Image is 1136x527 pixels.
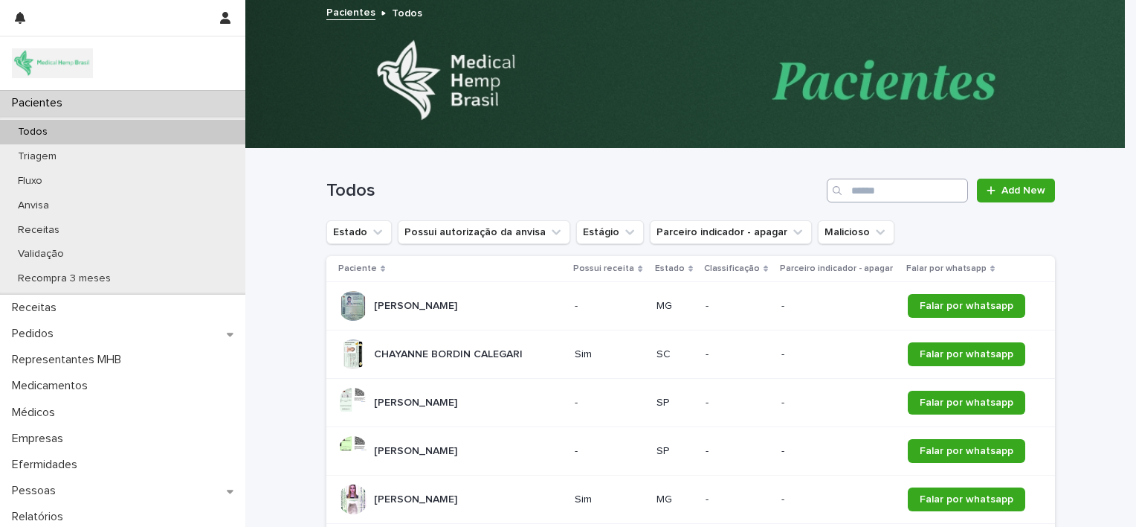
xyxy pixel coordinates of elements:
tr: CHAYANNE BORDIN CALEGARICHAYANNE BORDIN CALEGARI SimSC--Falar por whatsapp [326,330,1055,379]
button: Malicioso [818,220,894,244]
p: Todos [6,126,59,138]
span: Falar por whatsapp [920,349,1013,360]
p: [PERSON_NAME] [374,442,460,458]
p: Sim [575,494,644,506]
a: Falar por whatsapp [908,439,1025,463]
p: - [781,494,896,506]
button: Possui autorização da anvisa [398,220,570,244]
tr: [PERSON_NAME][PERSON_NAME] SimMG--Falar por whatsapp [326,476,1055,524]
p: Validação [6,248,76,261]
p: Anvisa [6,199,61,212]
input: Search [827,179,968,202]
p: SP [656,445,694,458]
p: Sim [575,348,644,361]
p: [PERSON_NAME] [374,491,460,506]
p: Medicamentos [6,379,100,393]
tr: [PERSON_NAME][PERSON_NAME] -SP--Falar por whatsapp [326,427,1055,476]
tr: [PERSON_NAME][PERSON_NAME] -MG--Falar por whatsapp [326,282,1055,330]
a: Falar por whatsapp [908,488,1025,511]
p: Efermidades [6,458,89,472]
a: Falar por whatsapp [908,391,1025,415]
p: - [575,300,644,313]
span: Falar por whatsapp [920,446,1013,456]
p: Receitas [6,224,71,237]
img: 4SJayOo8RSQX0lnsmxob [12,48,93,78]
p: MG [656,300,694,313]
p: Todos [392,4,422,20]
p: Médicos [6,406,67,420]
p: Receitas [6,301,68,315]
p: Pacientes [6,96,74,110]
p: Fluxo [6,175,54,188]
button: Estado [326,220,392,244]
p: - [706,445,769,458]
p: - [781,445,896,458]
span: Falar por whatsapp [920,494,1013,505]
p: [PERSON_NAME] [374,394,460,409]
h1: Todos [326,180,821,202]
a: Add New [977,179,1055,202]
button: Parceiro indicador - apagar [650,220,812,244]
tr: [PERSON_NAME][PERSON_NAME] -SP--Falar por whatsapp [326,379,1055,427]
p: Pedidos [6,327,65,341]
p: - [706,300,769,313]
p: Possui receita [573,261,634,277]
a: Pacientes [326,3,375,20]
p: CHAYANNE BORDIN CALEGARI [374,345,526,361]
button: Estágio [576,220,644,244]
p: - [706,494,769,506]
p: - [575,445,644,458]
p: Empresas [6,432,75,446]
span: Falar por whatsapp [920,397,1013,408]
p: Falar por whatsapp [906,261,987,277]
p: Paciente [338,261,377,277]
p: Relatórios [6,510,75,524]
p: Parceiro indicador - apagar [780,261,893,277]
p: - [575,397,644,409]
p: Representantes MHB [6,353,133,367]
p: SC [656,348,694,361]
p: - [781,348,896,361]
p: - [706,397,769,409]
p: Pessoas [6,484,68,498]
a: Falar por whatsapp [908,342,1025,366]
p: - [706,348,769,361]
p: MG [656,494,694,506]
p: Recompra 3 meses [6,272,123,285]
p: - [781,397,896,409]
a: Falar por whatsapp [908,294,1025,318]
p: - [781,300,896,313]
span: Falar por whatsapp [920,301,1013,311]
p: Classificação [704,261,760,277]
p: Triagem [6,150,68,163]
p: SP [656,397,694,409]
p: [PERSON_NAME] [374,297,460,313]
p: Estado [655,261,685,277]
span: Add New [1001,185,1045,196]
